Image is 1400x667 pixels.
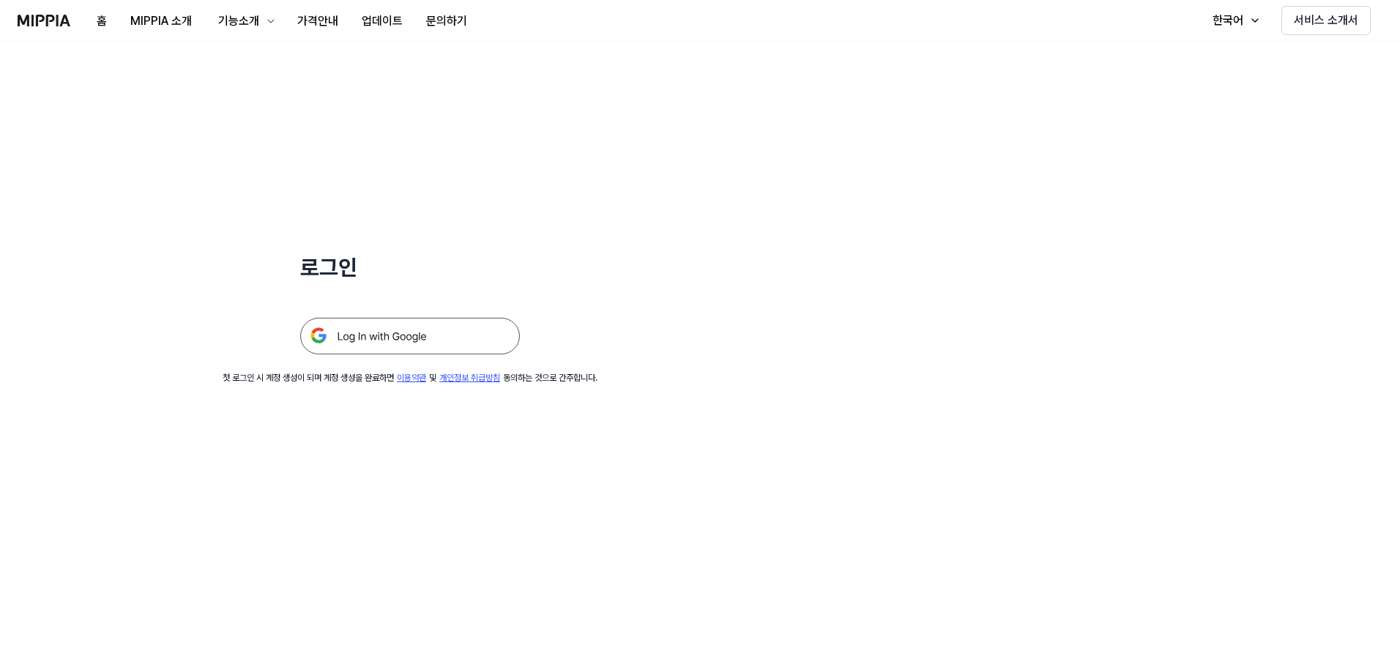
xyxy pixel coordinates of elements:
a: 개인정보 취급방침 [439,373,500,383]
img: logo [18,15,70,26]
button: 서비스 소개서 [1281,6,1371,35]
button: 홈 [85,7,119,36]
div: 기능소개 [215,12,262,30]
button: MIPPIA 소개 [119,7,204,36]
button: 업데이트 [350,7,414,36]
button: 문의하기 [414,7,479,36]
a: 업데이트 [350,1,414,41]
button: 기능소개 [204,7,286,36]
div: 한국어 [1210,12,1246,29]
button: 가격안내 [286,7,350,36]
button: 한국어 [1198,6,1270,35]
h1: 로그인 [300,252,520,283]
img: 구글 로그인 버튼 [300,318,520,354]
a: 이용약관 [397,373,426,383]
div: 첫 로그인 시 계정 생성이 되며 계정 생성을 완료하면 및 동의하는 것으로 간주합니다. [223,372,597,384]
